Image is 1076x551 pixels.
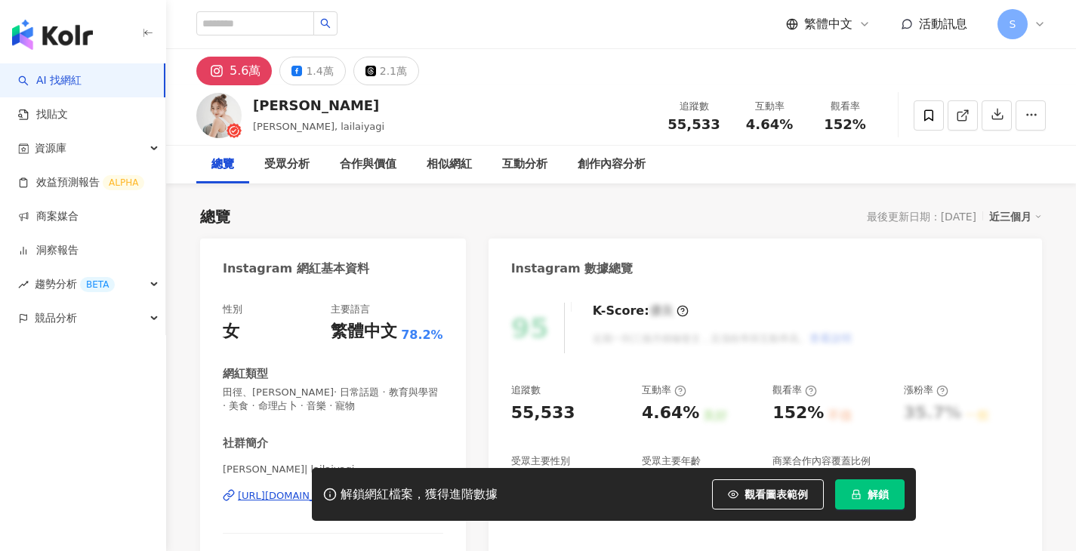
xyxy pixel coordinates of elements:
[772,402,824,425] div: 152%
[502,155,547,174] div: 互動分析
[223,463,443,476] span: [PERSON_NAME]| lailaiyagi
[824,117,866,132] span: 152%
[904,383,948,397] div: 漲粉率
[253,96,384,115] div: [PERSON_NAME]
[741,99,798,114] div: 互動率
[380,60,407,82] div: 2.1萬
[18,279,29,290] span: rise
[18,209,79,224] a: 商案媒合
[331,303,370,316] div: 主要語言
[511,402,575,425] div: 55,533
[772,383,817,397] div: 觀看率
[642,402,699,425] div: 4.64%
[642,454,701,468] div: 受眾主要年齡
[223,303,242,316] div: 性別
[746,117,793,132] span: 4.64%
[511,454,570,468] div: 受眾主要性別
[667,116,720,132] span: 55,533
[223,320,239,343] div: 女
[223,386,443,413] span: 田徑、[PERSON_NAME]· 日常話題 · 教育與學習 · 美食 · 命理占卜 · 音樂 · 寵物
[772,454,871,468] div: 商業合作內容覆蓋比例
[12,20,93,50] img: logo
[35,301,77,335] span: 競品分析
[35,267,115,301] span: 趨勢分析
[989,207,1042,226] div: 近三個月
[320,18,331,29] span: search
[851,489,862,500] span: lock
[745,488,808,500] span: 觀看圖表範例
[593,303,689,319] div: K-Score :
[18,73,82,88] a: searchAI 找網紅
[18,107,68,122] a: 找貼文
[1010,16,1016,32] span: S
[223,366,268,382] div: 網紅類型
[353,57,419,85] button: 2.1萬
[264,155,310,174] div: 受眾分析
[511,260,634,277] div: Instagram 數據總覽
[665,99,723,114] div: 追蹤數
[18,175,144,190] a: 效益預測報告ALPHA
[511,383,541,397] div: 追蹤數
[253,121,384,132] span: [PERSON_NAME], lailaiyagi
[427,155,472,174] div: 相似網紅
[816,99,874,114] div: 觀看率
[223,436,268,451] div: 社群簡介
[196,93,242,138] img: KOL Avatar
[919,17,967,31] span: 活動訊息
[279,57,345,85] button: 1.4萬
[341,487,498,503] div: 解鎖網紅檔案，獲得進階數據
[211,155,234,174] div: 總覽
[18,243,79,258] a: 洞察報告
[200,206,230,227] div: 總覽
[331,320,397,343] div: 繁體中文
[835,479,905,509] button: 解鎖
[223,260,369,277] div: Instagram 網紅基本資料
[340,155,396,174] div: 合作與價值
[230,60,261,82] div: 5.6萬
[867,211,976,223] div: 最後更新日期：[DATE]
[712,479,824,509] button: 觀看圖表範例
[80,277,115,292] div: BETA
[306,60,333,82] div: 1.4萬
[804,16,852,32] span: 繁體中文
[642,383,686,397] div: 互動率
[578,155,646,174] div: 創作內容分析
[401,327,443,343] span: 78.2%
[196,57,272,85] button: 5.6萬
[868,488,889,500] span: 解鎖
[35,131,66,165] span: 資源庫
